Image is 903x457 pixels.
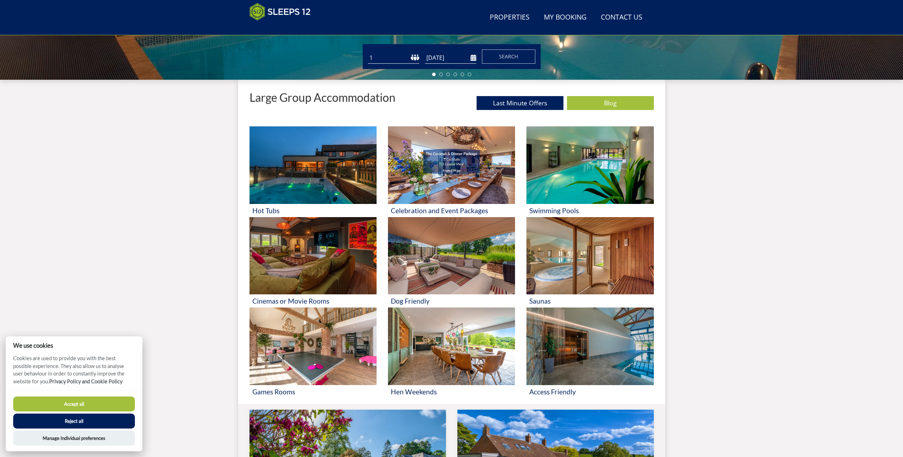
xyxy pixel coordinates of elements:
[526,217,653,295] img: 'Saunas' - Large Group Accommodation Holiday Ideas
[246,25,321,31] iframe: Customer reviews powered by Trustpilot
[250,126,377,204] img: 'Hot Tubs' - Large Group Accommodation Holiday Ideas
[529,388,651,395] h3: Access Friendly
[250,91,395,104] p: Large Group Accommodation
[425,52,476,64] input: Arrival Date
[13,431,135,446] button: Manage Individual preferences
[391,297,512,305] h3: Dog Friendly
[526,217,653,308] a: 'Saunas' - Large Group Accommodation Holiday Ideas Saunas
[388,308,515,385] img: 'Hen Weekends' - Large Group Accommodation Holiday Ideas
[391,207,512,214] h3: Celebration and Event Packages
[49,378,122,384] a: Privacy Policy and Cookie Policy
[252,388,374,395] h3: Games Rooms
[250,217,377,308] a: 'Cinemas or Movie Rooms' - Large Group Accommodation Holiday Ideas Cinemas or Movie Rooms
[526,126,653,217] a: 'Swimming Pools' - Large Group Accommodation Holiday Ideas Swimming Pools
[529,207,651,214] h3: Swimming Pools
[499,53,518,60] span: Search
[529,297,651,305] h3: Saunas
[250,126,377,217] a: 'Hot Tubs' - Large Group Accommodation Holiday Ideas Hot Tubs
[250,3,311,21] img: Sleeps 12
[13,414,135,429] button: Reject all
[482,49,535,64] button: Search
[477,96,563,110] a: Last Minute Offers
[388,217,515,295] img: 'Dog Friendly' - Large Group Accommodation Holiday Ideas
[388,308,515,398] a: 'Hen Weekends' - Large Group Accommodation Holiday Ideas Hen Weekends
[252,207,374,214] h3: Hot Tubs
[526,308,653,385] img: 'Access Friendly' - Large Group Accommodation Holiday Ideas
[252,297,374,305] h3: Cinemas or Movie Rooms
[6,342,142,349] h2: We use cookies
[567,96,654,110] a: Blog
[13,396,135,411] button: Accept all
[250,308,377,385] img: 'Games Rooms' - Large Group Accommodation Holiday Ideas
[388,217,515,308] a: 'Dog Friendly' - Large Group Accommodation Holiday Ideas Dog Friendly
[388,126,515,217] a: 'Celebration and Event Packages' - Large Group Accommodation Holiday Ideas Celebration and Event ...
[526,126,653,204] img: 'Swimming Pools' - Large Group Accommodation Holiday Ideas
[250,308,377,398] a: 'Games Rooms' - Large Group Accommodation Holiday Ideas Games Rooms
[541,10,589,26] a: My Booking
[391,388,512,395] h3: Hen Weekends
[6,354,142,390] p: Cookies are used to provide you with the best possible experience. They also allow us to analyse ...
[250,217,377,295] img: 'Cinemas or Movie Rooms' - Large Group Accommodation Holiday Ideas
[526,308,653,398] a: 'Access Friendly' - Large Group Accommodation Holiday Ideas Access Friendly
[388,126,515,204] img: 'Celebration and Event Packages' - Large Group Accommodation Holiday Ideas
[598,10,645,26] a: Contact Us
[487,10,532,26] a: Properties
